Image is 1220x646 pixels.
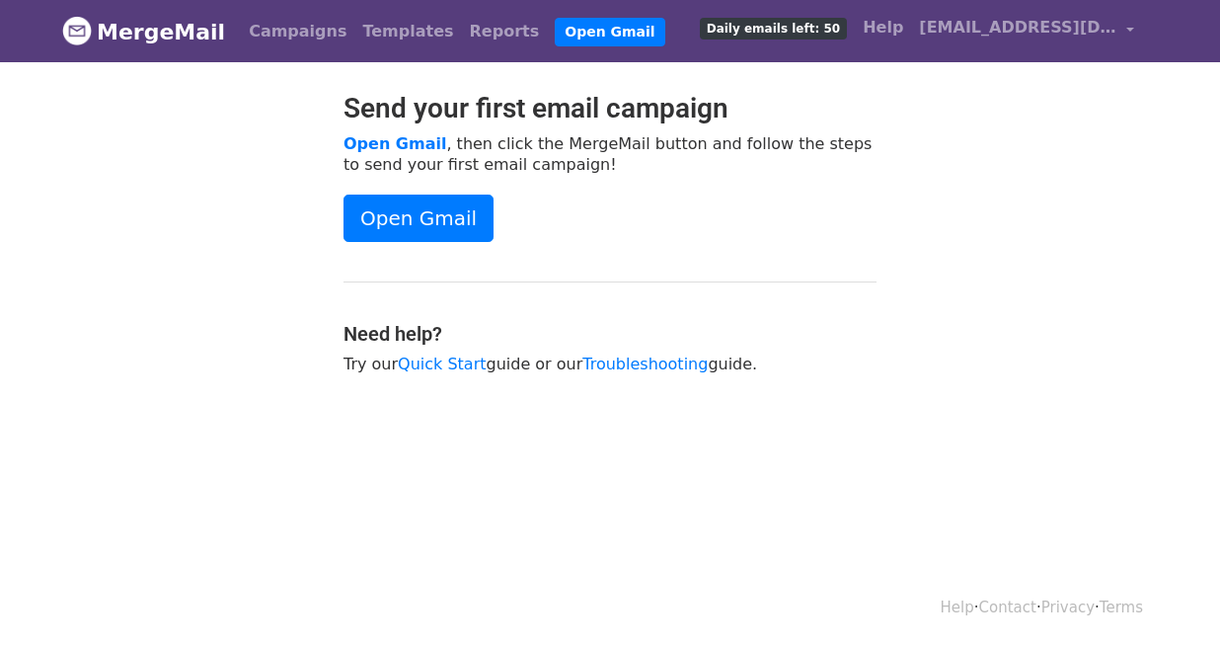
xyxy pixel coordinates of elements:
[1100,599,1143,616] a: Terms
[462,12,548,51] a: Reports
[700,18,847,40] span: Daily emails left: 50
[241,12,354,51] a: Campaigns
[343,133,877,175] p: , then click the MergeMail button and follow the steps to send your first email campaign!
[343,92,877,125] h2: Send your first email campaign
[62,16,92,45] img: MergeMail logo
[398,355,486,373] a: Quick Start
[919,16,1116,40] span: [EMAIL_ADDRESS][DOMAIN_NAME]
[343,322,877,346] h4: Need help?
[582,355,708,373] a: Troubleshooting
[911,8,1142,54] a: [EMAIL_ADDRESS][DOMAIN_NAME]
[692,8,855,47] a: Daily emails left: 50
[354,12,461,51] a: Templates
[1041,599,1095,616] a: Privacy
[343,134,446,153] a: Open Gmail
[555,18,664,46] a: Open Gmail
[941,599,974,616] a: Help
[343,354,877,374] p: Try our guide or our guide.
[855,8,911,47] a: Help
[62,11,225,52] a: MergeMail
[343,195,494,242] a: Open Gmail
[979,599,1036,616] a: Contact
